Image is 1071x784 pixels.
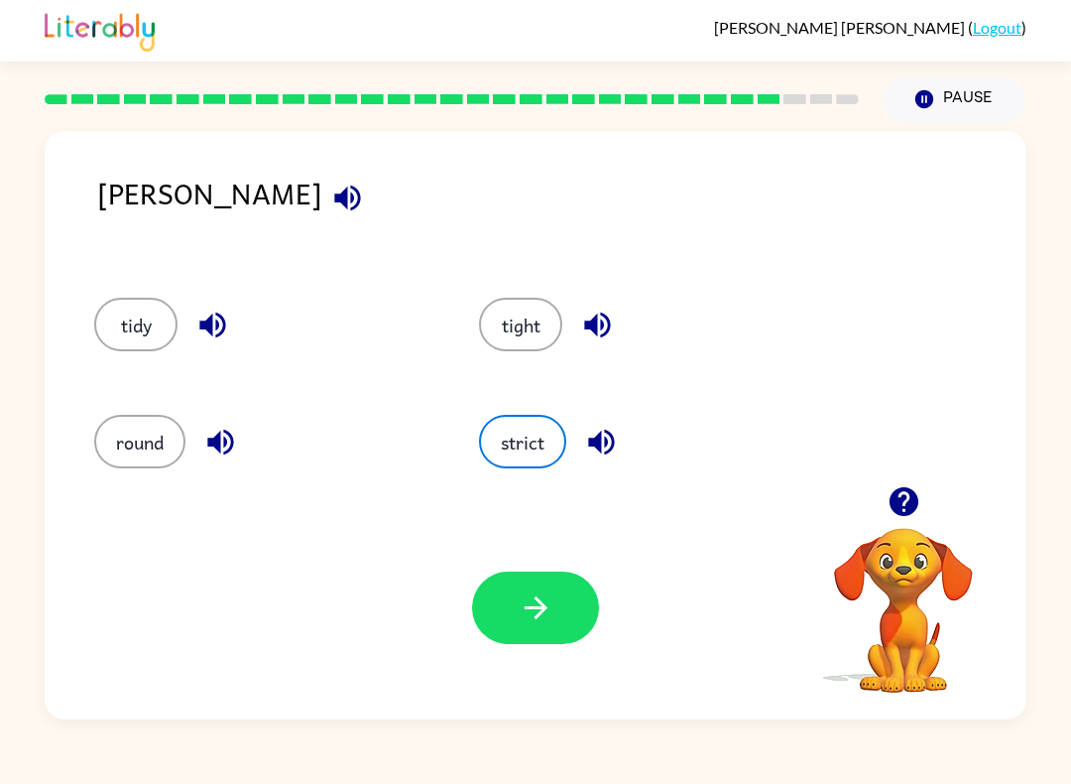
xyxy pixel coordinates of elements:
[714,18,1026,37] div: ( )
[94,298,178,351] button: tidy
[804,497,1003,696] video: Your browser must support playing .mp4 files to use Literably. Please try using another browser.
[45,8,155,52] img: Literably
[973,18,1021,37] a: Logout
[97,171,1026,258] div: [PERSON_NAME]
[714,18,968,37] span: [PERSON_NAME] [PERSON_NAME]
[94,415,185,468] button: round
[883,76,1026,122] button: Pause
[479,415,566,468] button: strict
[479,298,562,351] button: tight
